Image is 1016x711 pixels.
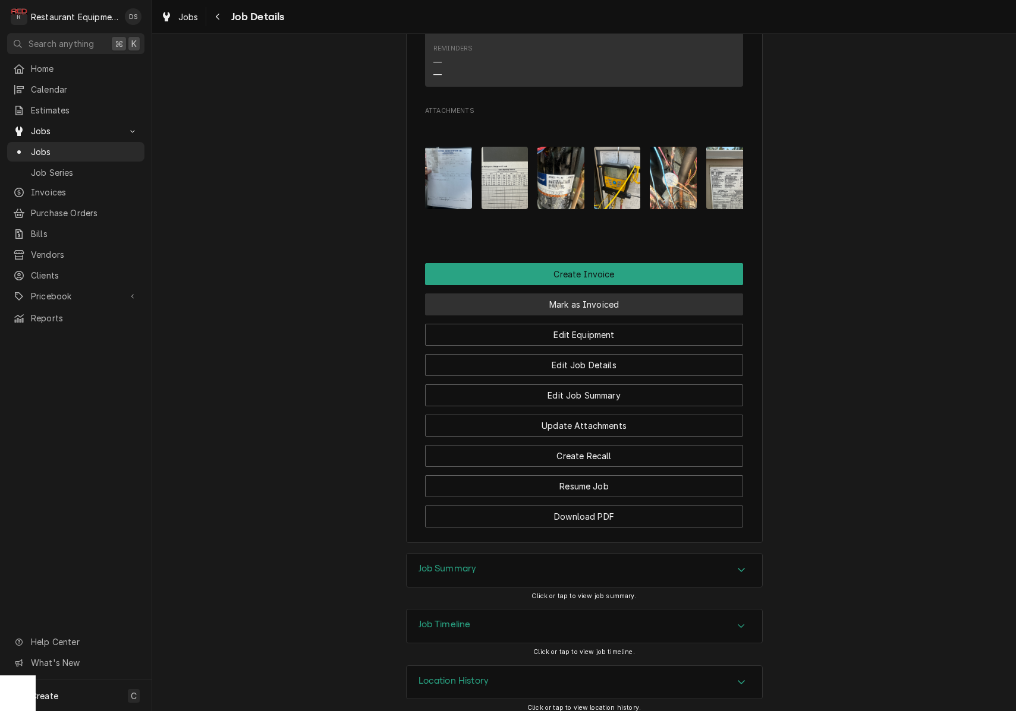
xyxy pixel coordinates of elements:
button: Search anything⌘K [7,33,144,54]
button: Create Invoice [425,263,743,285]
div: — [433,56,442,68]
div: Button Group Row [425,315,743,346]
span: What's New [31,656,137,669]
div: — [433,68,442,81]
span: Clients [31,269,139,282]
span: Purchase Orders [31,207,139,219]
a: Purchase Orders [7,203,144,223]
span: Jobs [178,11,199,23]
button: Mark as Invoiced [425,293,743,315]
a: Home [7,59,144,78]
span: Estimates [31,104,139,116]
div: Button Group [425,263,743,527]
div: Accordion Header [407,609,762,643]
div: R [11,8,27,25]
a: Jobs [156,7,203,27]
div: Button Group Row [425,437,743,467]
span: Vendors [31,248,139,261]
a: Job Series [7,163,144,182]
div: Restaurant Equipment Diagnostics's Avatar [11,8,27,25]
div: Client Contact List [425,5,743,92]
a: Estimates [7,100,144,120]
button: Edit Job Details [425,354,743,376]
div: DS [125,8,141,25]
button: Update Attachments [425,415,743,437]
a: Bills [7,224,144,244]
h3: Job Timeline [419,619,471,630]
span: Pricebook [31,290,121,302]
span: Calendar [31,83,139,96]
img: iI5OE7cqQUW9JWMWp5ma [706,147,753,209]
button: Edit Job Summary [425,384,743,406]
div: Derek Stewart's Avatar [125,8,141,25]
span: Attachments [425,106,743,116]
span: Jobs [31,125,121,137]
span: Job Details [228,9,285,25]
div: Accordion Header [407,554,762,587]
div: Reminders [433,44,473,80]
a: Calendar [7,80,144,99]
span: Jobs [31,146,139,158]
div: Job Summary [406,553,763,587]
a: Go to Help Center [7,632,144,652]
div: Button Group Row [425,263,743,285]
a: Clients [7,266,144,285]
a: Reports [7,308,144,328]
div: Button Group Row [425,285,743,315]
button: Edit Equipment [425,324,743,346]
span: Search anything [29,37,94,50]
span: C [131,690,137,702]
span: Invoices [31,186,139,198]
h3: Job Summary [419,563,477,574]
span: Home [31,62,139,75]
a: Go to What's New [7,653,144,672]
a: Jobs [7,142,144,162]
span: Click or tap to view job timeline. [533,648,634,656]
div: Reminders [433,44,473,53]
a: Vendors [7,245,144,264]
div: Button Group Row [425,376,743,406]
span: K [131,37,137,50]
button: Create Recall [425,445,743,467]
div: Button Group Row [425,406,743,437]
img: z0BZdALGRVWcFeoYfODK [594,147,641,209]
div: Button Group Row [425,346,743,376]
span: ⌘ [115,37,123,50]
button: Accordion Details Expand Trigger [407,609,762,643]
div: Button Group Row [425,497,743,527]
img: 3BTwwwMTg6VaHUZYXBcA [425,147,472,209]
span: Attachments [425,118,743,238]
div: Button Group Row [425,467,743,497]
div: Restaurant Equipment Diagnostics [31,11,118,23]
button: Download PDF [425,505,743,527]
button: Accordion Details Expand Trigger [407,666,762,699]
a: Go to Jobs [7,121,144,141]
button: Accordion Details Expand Trigger [407,554,762,587]
a: Invoices [7,182,144,202]
button: Navigate back [209,7,228,26]
img: dQ1mW3kwT8WCwOGeZIHf [482,147,529,209]
a: Go to Pricebook [7,286,144,306]
h3: Location History [419,675,489,687]
button: Resume Job [425,475,743,497]
span: Create [31,691,58,701]
div: Location History [406,665,763,700]
div: Job Timeline [406,609,763,643]
img: vDKGSogQsKSCtqUq0suB [650,147,697,209]
span: Reports [31,312,139,324]
span: Bills [31,227,139,240]
span: Click or tap to view job summary. [531,592,636,600]
span: Help Center [31,636,137,648]
div: Contact [425,5,743,87]
img: xT8rdckpQbqQToua8p5W [537,147,584,209]
span: Job Series [31,166,139,179]
div: Accordion Header [407,666,762,699]
div: Attachments [425,106,743,238]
